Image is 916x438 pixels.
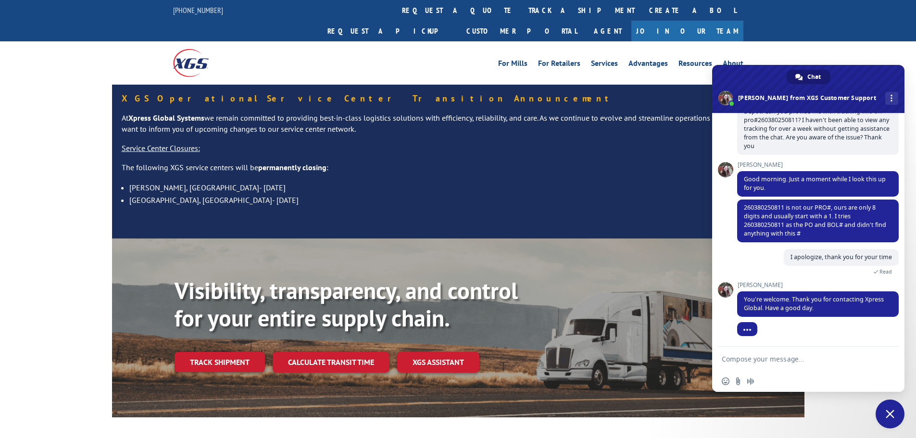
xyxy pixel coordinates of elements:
span: 260380250811 is not our PRO#, ours are only 8 digits and usually start with a 1. I tries 26038025... [744,203,886,238]
h5: XGS Operational Service Center Transition Announcement [122,94,795,103]
span: Audio message [747,377,754,385]
a: Calculate transit time [273,352,389,373]
a: [PHONE_NUMBER] [173,5,223,15]
a: Advantages [628,60,668,70]
span: Read [879,268,892,275]
strong: permanently closing [258,163,326,172]
span: Good morning. Just a moment while I look this up for you. [744,175,886,192]
a: Chat [787,70,830,84]
span: Insert an emoji [722,377,729,385]
span: [PERSON_NAME] [737,282,899,288]
a: For Retailers [538,60,580,70]
span: I apologize, thank you for your time [791,253,892,261]
u: Service Center Closures: [122,143,200,153]
a: Agent [584,21,631,41]
span: Send a file [734,377,742,385]
span: Chat [807,70,821,84]
textarea: Compose your message... [722,347,876,371]
a: Services [591,60,618,70]
a: Resources [678,60,712,70]
li: [PERSON_NAME], [GEOGRAPHIC_DATA]- [DATE] [129,181,795,194]
a: About [723,60,743,70]
a: Track shipment [175,352,265,372]
strong: Xpress Global Systems [128,113,204,123]
a: Request a pickup [320,21,459,41]
a: Customer Portal [459,21,584,41]
span: Hello, my name is [PERSON_NAME] from Home Depot. Can you provide me with tracking info on pro#260... [744,99,890,150]
a: Close chat [876,400,904,428]
p: At we remain committed to providing best-in-class logistics solutions with efficiency, reliabilit... [122,113,795,143]
span: [PERSON_NAME] [737,162,899,168]
span: You’re welcome. Thank you for contacting Xpress Global. Have a good day. [744,295,884,312]
li: [GEOGRAPHIC_DATA], [GEOGRAPHIC_DATA]- [DATE] [129,194,795,206]
a: XGS ASSISTANT [397,352,479,373]
b: Visibility, transparency, and control for your entire supply chain. [175,275,518,333]
p: The following XGS service centers will be : [122,162,795,181]
a: For Mills [498,60,527,70]
a: Join Our Team [631,21,743,41]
